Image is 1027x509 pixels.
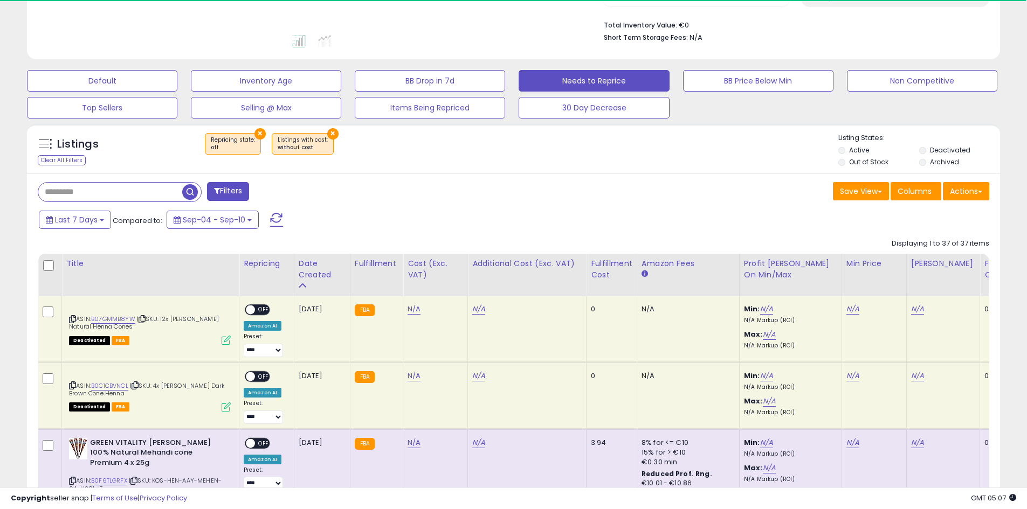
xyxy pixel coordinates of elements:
[69,438,87,459] img: 51kzqEjljUL._SL40_.jpg
[744,342,833,350] p: N/A Markup (ROI)
[472,437,485,448] a: N/A
[91,381,128,391] a: B0C1CBVNCL
[91,476,127,485] a: B0F6TLGRFX
[760,304,773,315] a: N/A
[519,97,669,118] button: 30 Day Decrease
[591,371,629,381] div: 0
[833,182,889,200] button: Save View
[38,155,86,165] div: Clear All Filters
[69,315,219,331] span: | SKU: 12x [PERSON_NAME] Natural Henna Cones
[519,70,669,92] button: Needs to Reprice
[943,182,989,200] button: Actions
[591,304,629,314] div: 0
[642,438,731,448] div: 8% for <= €10
[744,371,760,381] b: Min:
[898,186,932,197] span: Columns
[140,493,187,503] a: Privacy Policy
[244,321,281,331] div: Amazon AI
[69,476,222,492] span: | SKU: KOS-HEN-AAY-MEHEN-04-LIS01-IT
[408,371,421,381] a: N/A
[244,258,290,269] div: Repricing
[846,258,902,269] div: Min Price
[744,317,833,324] p: N/A Markup (ROI)
[744,463,763,473] b: Max:
[327,128,339,140] button: ×
[763,463,776,473] a: N/A
[69,381,225,398] span: | SKU: 4x [PERSON_NAME] Dark Brown Cone Henna
[911,371,924,381] a: N/A
[849,157,888,166] label: Out of Stock
[355,70,505,92] button: BB Drop in 7d
[57,137,99,152] h5: Listings
[911,437,924,448] a: N/A
[744,396,763,406] b: Max:
[244,455,281,464] div: Amazon AI
[66,258,235,269] div: Title
[744,258,837,281] div: Profit [PERSON_NAME] on Min/Max
[683,70,833,92] button: BB Price Below Min
[191,70,341,92] button: Inventory Age
[847,70,997,92] button: Non Competitive
[112,336,130,345] span: FBA
[191,97,341,118] button: Selling @ Max
[254,128,266,140] button: ×
[760,371,773,381] a: N/A
[690,32,702,43] span: N/A
[642,304,731,314] div: N/A
[604,20,677,30] b: Total Inventory Value:
[167,211,259,229] button: Sep-04 - Sep-10
[90,438,221,471] b: GREEN VITALITY [PERSON_NAME] 100% Natural Mehandi cone Premium 4 x 25g
[69,304,231,344] div: ASIN:
[591,438,629,448] div: 3.94
[642,448,731,457] div: 15% for > €10
[642,258,735,269] div: Amazon Fees
[911,304,924,315] a: N/A
[278,136,328,152] span: Listings with cost :
[11,493,50,503] strong: Copyright
[211,136,255,152] span: Repricing state :
[408,258,463,281] div: Cost (Exc. VAT)
[112,402,130,412] span: FBA
[472,258,582,269] div: Additional Cost (Exc. VAT)
[930,157,959,166] label: Archived
[55,214,98,225] span: Last 7 Days
[211,144,255,151] div: off
[846,437,859,448] a: N/A
[744,437,760,448] b: Min:
[744,384,833,391] p: N/A Markup (ROI)
[69,402,110,412] span: All listings that are unavailable for purchase on Amazon for any reason other than out-of-stock
[207,182,249,201] button: Filters
[744,476,833,483] p: N/A Markup (ROI)
[642,469,712,478] b: Reduced Prof. Rng.
[971,493,1016,503] span: 2025-09-18 05:07 GMT
[355,97,505,118] button: Items Being Repriced
[891,182,941,200] button: Columns
[408,304,421,315] a: N/A
[760,437,773,448] a: N/A
[183,214,245,225] span: Sep-04 - Sep-10
[11,493,187,504] div: seller snap | |
[69,371,231,410] div: ASIN:
[744,329,763,339] b: Max:
[69,438,231,506] div: ASIN:
[299,258,346,281] div: Date Created
[838,133,1000,143] p: Listing States:
[255,305,272,315] span: OFF
[91,315,135,324] a: B07GMMB8YW
[244,400,286,424] div: Preset:
[355,438,375,450] small: FBA
[763,396,776,407] a: N/A
[604,18,981,31] li: €0
[472,371,485,381] a: N/A
[27,97,177,118] button: Top Sellers
[69,336,110,345] span: All listings that are unavailable for purchase on Amazon for any reason other than out-of-stock
[355,258,398,269] div: Fulfillment
[299,371,342,381] div: [DATE]
[846,304,859,315] a: N/A
[27,70,177,92] button: Default
[244,333,286,357] div: Preset:
[278,144,328,151] div: without cost
[846,371,859,381] a: N/A
[642,457,731,467] div: €0.30 min
[642,269,648,279] small: Amazon Fees.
